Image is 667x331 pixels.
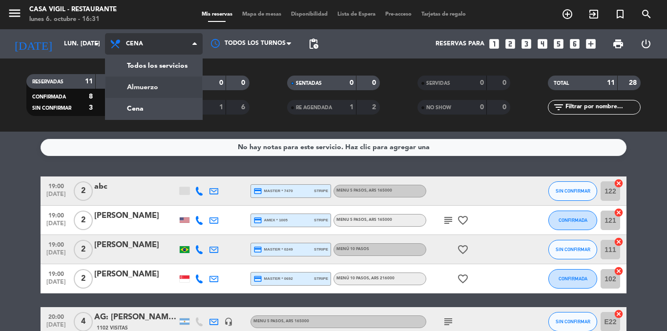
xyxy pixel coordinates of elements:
[29,15,117,24] div: lunes 6. octubre - 16:31
[367,189,392,193] span: , ARS 165000
[253,274,293,283] span: master * 0692
[253,187,293,195] span: master * 7470
[286,12,333,17] span: Disponibilidad
[488,38,500,50] i: looks_one
[44,238,68,250] span: 19:00
[548,240,597,259] button: SIN CONFIRMAR
[426,81,450,86] span: SERVIDAS
[219,104,223,111] strong: 1
[504,38,517,50] i: looks_two
[94,239,177,252] div: [PERSON_NAME]
[314,188,328,194] span: stripe
[614,309,624,319] i: cancel
[94,268,177,281] div: [PERSON_NAME]
[536,38,549,50] i: looks_4
[253,187,262,195] i: credit_card
[336,218,392,222] span: Menu 5 pasos
[314,275,328,282] span: stripe
[219,79,223,86] strong: 0
[442,316,454,328] i: subject
[74,240,93,259] span: 2
[556,247,590,252] span: SIN CONFIRMAR
[241,79,247,86] strong: 0
[333,12,380,17] span: Lista de Espera
[417,12,471,17] span: Tarjetas de regalo
[350,79,354,86] strong: 0
[253,245,262,254] i: credit_card
[253,245,293,254] span: master * 0249
[552,38,565,50] i: looks_5
[553,101,564,113] i: filter_list
[614,8,626,20] i: turned_in_not
[91,38,103,50] i: arrow_drop_down
[32,95,66,99] span: CONFIRMADA
[7,6,22,20] i: menu
[253,274,262,283] i: credit_card
[74,181,93,201] span: 2
[559,217,587,223] span: CONFIRMADA
[554,81,569,86] span: TOTAL
[7,33,59,55] i: [DATE]
[612,38,624,50] span: print
[380,12,417,17] span: Pre-acceso
[614,266,624,276] i: cancel
[480,79,484,86] strong: 0
[105,77,202,98] a: Almuerzo
[253,216,288,225] span: amex * 1005
[105,98,202,119] a: Cena
[457,273,469,285] i: favorite_border
[564,102,640,113] input: Filtrar por nombre...
[224,317,233,326] i: headset_mic
[614,178,624,188] i: cancel
[336,189,392,193] span: Menu 5 pasos
[284,319,309,323] span: , ARS 165000
[457,244,469,255] i: favorite_border
[350,104,354,111] strong: 1
[520,38,533,50] i: looks_3
[314,217,328,223] span: stripe
[44,220,68,232] span: [DATE]
[85,78,93,85] strong: 11
[44,191,68,202] span: [DATE]
[238,142,430,153] div: No hay notas para este servicio. Haz clic para agregar una
[253,216,262,225] i: credit_card
[584,38,597,50] i: add_box
[44,250,68,261] span: [DATE]
[44,268,68,279] span: 19:00
[197,12,237,17] span: Mis reservas
[74,211,93,230] span: 2
[629,79,639,86] strong: 28
[314,246,328,253] span: stripe
[241,104,247,111] strong: 6
[253,319,309,323] span: Menu 5 pasos
[562,8,573,20] i: add_circle_outline
[442,214,454,226] i: subject
[44,180,68,191] span: 19:00
[372,79,378,86] strong: 0
[369,276,395,280] span: , ARS 216000
[296,105,332,110] span: RE AGENDADA
[588,8,600,20] i: exit_to_app
[426,105,451,110] span: NO SHOW
[44,279,68,290] span: [DATE]
[436,40,484,47] span: Reservas para
[480,104,484,111] strong: 0
[44,311,68,322] span: 20:00
[641,8,652,20] i: search
[94,210,177,222] div: [PERSON_NAME]
[614,208,624,217] i: cancel
[640,38,652,50] i: power_settings_new
[502,104,508,111] strong: 0
[29,5,117,15] div: Casa Vigil - Restaurante
[105,55,202,77] a: Todos los servicios
[614,237,624,247] i: cancel
[367,218,392,222] span: , ARS 165000
[296,81,322,86] span: SENTADAS
[126,40,143,47] span: Cena
[336,247,369,251] span: Menú 10 pasos
[89,104,93,111] strong: 3
[502,79,508,86] strong: 0
[89,93,93,100] strong: 8
[548,181,597,201] button: SIN CONFIRMAR
[94,180,177,193] div: abc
